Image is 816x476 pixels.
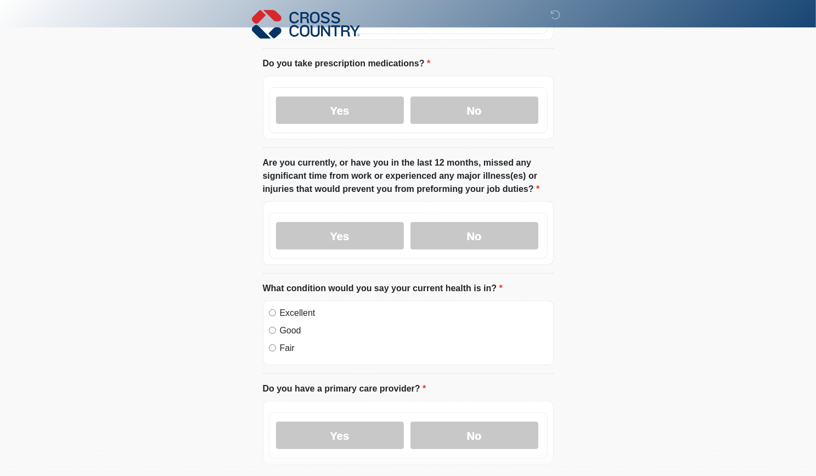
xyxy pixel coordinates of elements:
label: Good [280,324,548,337]
label: Are you currently, or have you in the last 12 months, missed any significant time from work or ex... [263,156,554,196]
input: Fair [269,344,276,352]
label: Yes [276,422,404,449]
label: No [410,97,538,124]
label: No [410,222,538,250]
label: Excellent [280,307,548,320]
input: Excellent [269,309,276,316]
img: Cross Country Logo [252,8,361,40]
label: Yes [276,97,404,124]
label: Fair [280,342,548,355]
label: What condition would you say your current health is in? [263,282,503,295]
label: Do you have a primary care provider? [263,382,426,395]
label: Yes [276,222,404,250]
label: Do you take prescription medications? [263,57,431,70]
input: Good [269,327,276,334]
label: No [410,422,538,449]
